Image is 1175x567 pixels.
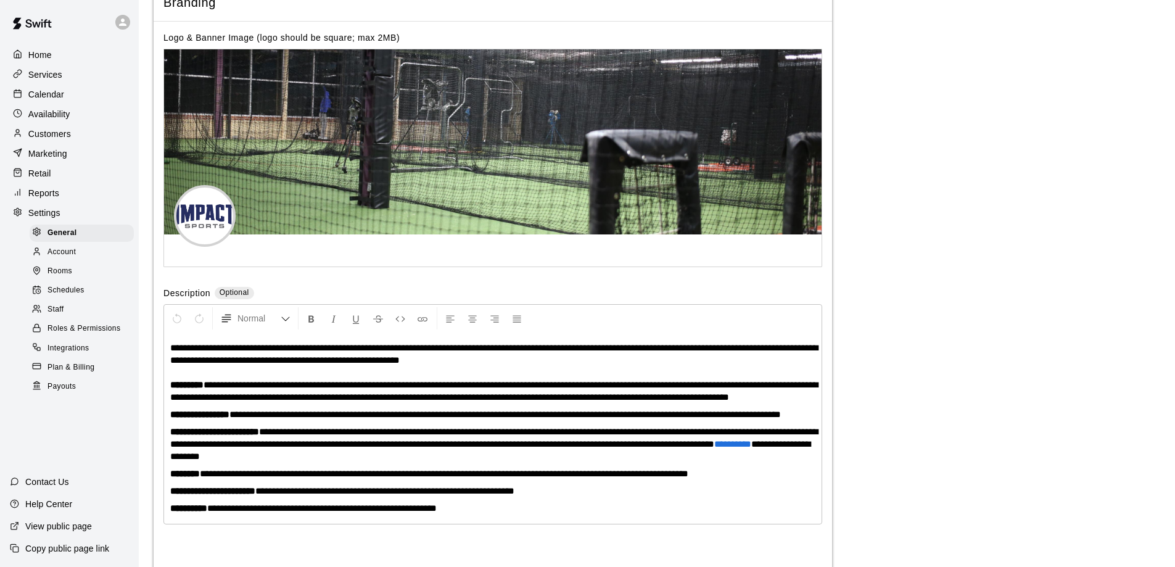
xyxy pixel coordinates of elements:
[10,105,129,123] a: Availability
[30,301,134,318] div: Staff
[28,68,62,81] p: Services
[28,207,60,219] p: Settings
[25,476,69,488] p: Contact Us
[484,307,505,329] button: Right Align
[30,358,139,377] a: Plan & Billing
[30,263,134,280] div: Rooms
[30,223,139,242] a: General
[10,46,129,64] a: Home
[10,65,129,84] a: Services
[30,320,139,339] a: Roles & Permissions
[25,498,72,510] p: Help Center
[28,167,51,180] p: Retail
[30,340,134,357] div: Integrations
[506,307,527,329] button: Justify Align
[323,307,344,329] button: Format Italics
[28,187,59,199] p: Reports
[462,307,483,329] button: Center Align
[30,320,134,337] div: Roles & Permissions
[30,282,134,299] div: Schedules
[10,85,129,104] a: Calendar
[30,377,139,396] a: Payouts
[30,378,134,395] div: Payouts
[47,342,89,355] span: Integrations
[10,184,129,202] a: Reports
[10,144,129,163] a: Marketing
[28,108,70,120] p: Availability
[301,307,322,329] button: Format Bold
[28,128,71,140] p: Customers
[10,125,129,143] a: Customers
[25,542,109,555] p: Copy public page link
[163,287,210,301] label: Description
[30,262,139,281] a: Rooms
[10,204,129,222] a: Settings
[368,307,389,329] button: Format Strikethrough
[28,147,67,160] p: Marketing
[30,244,134,261] div: Account
[30,339,139,358] a: Integrations
[25,520,92,532] p: View public page
[30,359,134,376] div: Plan & Billing
[28,49,52,61] p: Home
[30,300,139,320] a: Staff
[390,307,411,329] button: Insert Code
[47,246,76,259] span: Account
[412,307,433,329] button: Insert Link
[237,312,281,325] span: Normal
[167,307,188,329] button: Undo
[163,33,400,43] label: Logo & Banner Image (logo should be square; max 2MB)
[47,323,120,335] span: Roles & Permissions
[10,164,129,183] a: Retail
[47,265,72,278] span: Rooms
[47,362,94,374] span: Plan & Billing
[189,307,210,329] button: Redo
[30,242,139,262] a: Account
[345,307,366,329] button: Format Underline
[440,307,461,329] button: Left Align
[220,288,249,297] span: Optional
[47,227,77,239] span: General
[47,304,64,316] span: Staff
[30,225,134,242] div: General
[215,307,295,329] button: Formatting Options
[28,88,64,101] p: Calendar
[47,381,76,393] span: Payouts
[30,281,139,300] a: Schedules
[47,284,85,297] span: Schedules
